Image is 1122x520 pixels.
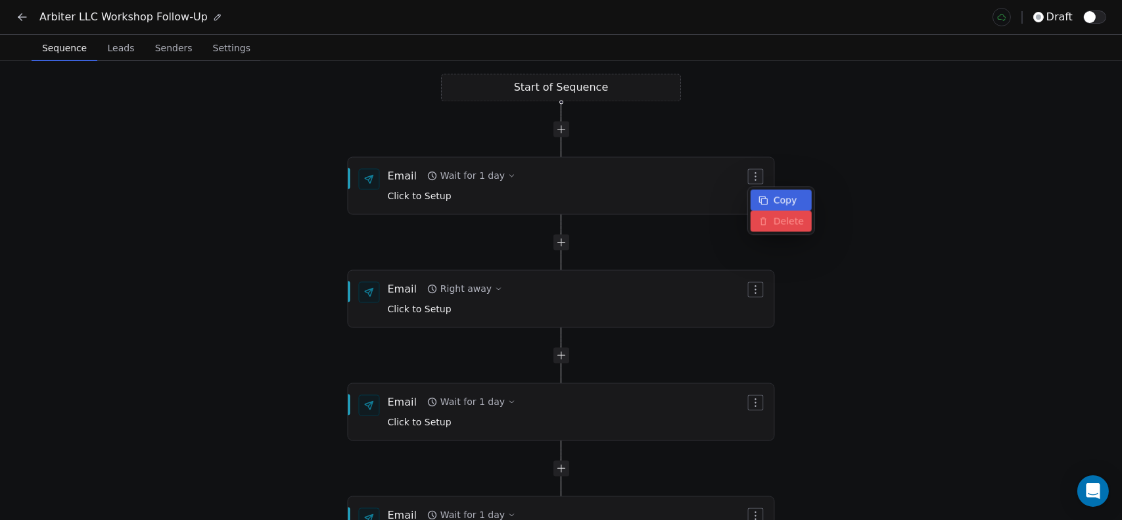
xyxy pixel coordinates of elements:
[388,282,417,296] div: Email
[388,395,417,410] div: Email
[751,189,812,210] div: Copy
[388,169,417,183] div: Email
[440,170,505,183] div: Wait for 1 day
[388,417,452,428] span: Click to Setup
[388,304,452,315] span: Click to Setup
[440,396,505,409] div: Wait for 1 day
[751,210,812,231] div: Delete
[440,283,492,296] div: Right away
[441,74,681,102] div: Start of Sequence
[388,191,452,202] span: Click to Setup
